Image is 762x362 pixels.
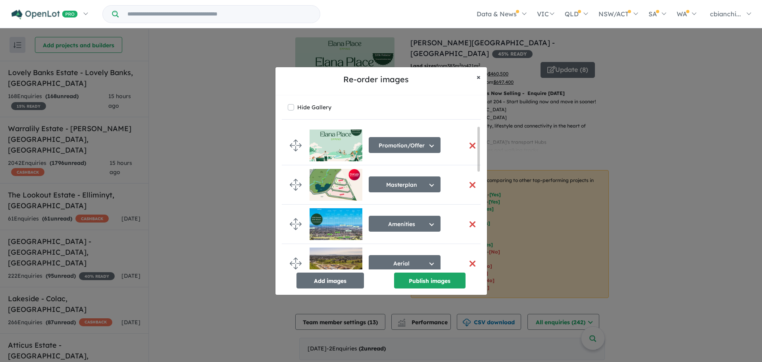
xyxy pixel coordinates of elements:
img: drag.svg [290,139,302,151]
span: cbianchi... [710,10,741,18]
button: Amenities [369,216,441,232]
img: drag.svg [290,218,302,230]
span: × [477,72,481,81]
button: Aerial [369,255,441,271]
h5: Re-order images [282,74,470,85]
img: drag.svg [290,179,302,191]
img: Elana%20Place%20Estate%20-%20Epping___1732255717.jpg [310,248,362,279]
button: Masterplan [369,176,441,192]
input: Try estate name, suburb, builder or developer [120,6,318,23]
img: Openlot PRO Logo White [12,10,78,19]
img: Elana%20Place%20Estate%20-%20Epping___1743554185.png [310,208,362,240]
button: Add images [296,273,364,288]
button: Promotion/Offer [369,137,441,153]
img: Elana%20Place%20Estate%20-%20Epping___1743554126.png [310,130,362,161]
label: Hide Gallery [297,102,331,113]
img: drag.svg [290,257,302,269]
button: Publish images [394,273,466,288]
img: Elana%20Place%20Estate%20-%20Epping___1732255395.jpg [310,169,362,201]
